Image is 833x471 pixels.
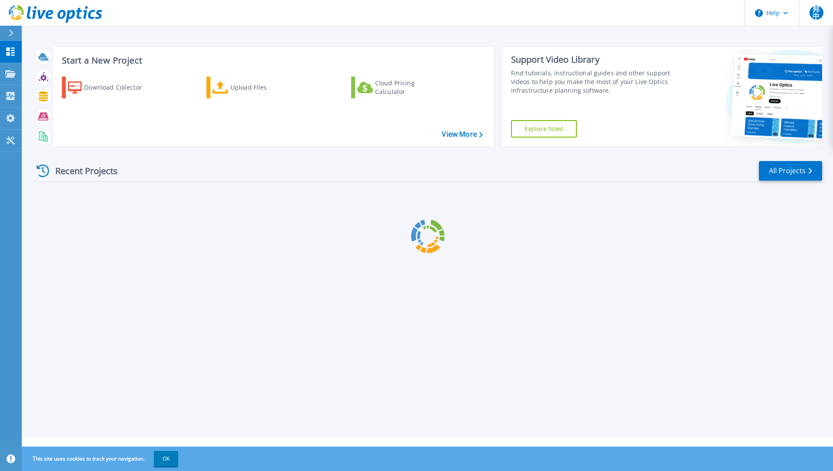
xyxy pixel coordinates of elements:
button: OK [154,451,178,467]
a: All Projects [759,161,822,181]
div: Recent Projects [34,160,129,182]
h3: Start a New Project [62,56,482,65]
div: Find tutorials, instructional guides and other support videos to help you make the most of your L... [511,69,674,95]
span: This site uses cookies to track your navigation. [24,451,178,467]
a: Explore Now! [511,120,577,138]
span: 邦中 [809,6,823,20]
a: View More [442,130,482,138]
div: Download Collector [84,79,154,96]
a: Cloud Pricing Calculator [351,77,448,98]
div: Upload Files [230,79,300,96]
a: Download Collector [62,77,159,98]
div: Support Video Library [511,54,674,65]
div: Cloud Pricing Calculator [375,79,445,96]
a: Upload Files [207,77,304,98]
